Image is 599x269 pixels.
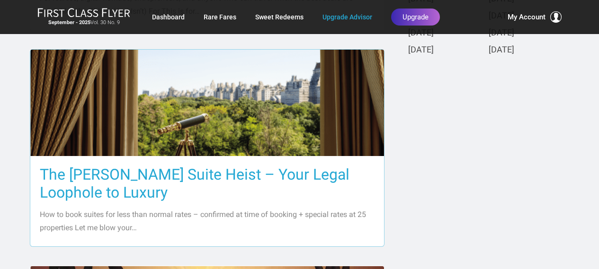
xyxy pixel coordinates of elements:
[322,9,372,26] a: Upgrade Advisor
[37,8,130,26] a: First Class FlyerSeptember - 2025Vol. 30 No. 9
[40,208,375,234] p: How to book suites for less than normal rates – confirmed at time of booking + special rates at 2...
[489,45,514,55] a: [DATE]
[37,8,130,17] img: First Class Flyer
[40,165,375,201] h3: The [PERSON_NAME] Suite Heist – Your Legal Loophole to Luxury
[37,19,130,26] small: Vol. 30 No. 9
[508,11,545,23] span: My Account
[204,9,236,26] a: Rare Fares
[48,19,90,26] strong: September - 2025
[255,9,304,26] a: Sweet Redeems
[30,49,384,246] a: The [PERSON_NAME] Suite Heist – Your Legal Loophole to Luxury How to book suites for less than no...
[152,9,185,26] a: Dashboard
[408,45,434,55] a: [DATE]
[508,11,562,23] button: My Account
[391,9,440,26] a: Upgrade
